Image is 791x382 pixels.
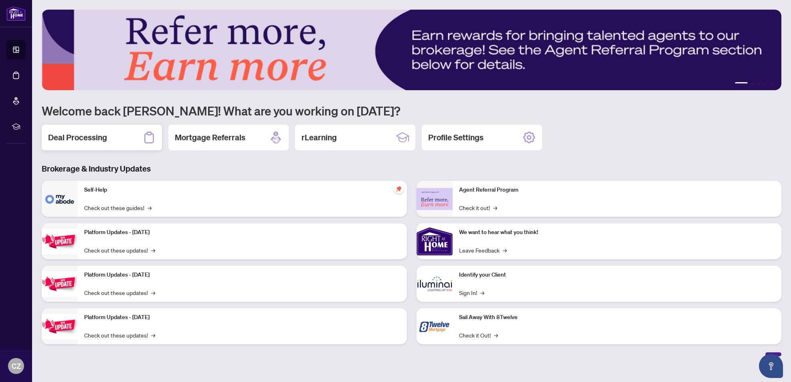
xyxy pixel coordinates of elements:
a: Check it out!→ [459,203,497,212]
p: Platform Updates - [DATE] [84,228,401,237]
button: Open asap [759,354,783,378]
button: 5 [770,82,773,85]
img: Sail Away With 8Twelve [417,308,453,344]
a: Sign In!→ [459,288,484,297]
img: Platform Updates - June 23, 2025 [42,314,78,339]
img: Slide 0 [42,10,781,90]
span: → [503,246,507,255]
h1: Welcome back [PERSON_NAME]! What are you working on [DATE]? [42,103,781,118]
p: Sail Away With 8Twelve [459,313,775,322]
a: Check out these updates!→ [84,331,155,340]
span: → [493,203,497,212]
img: Identify your Client [417,266,453,302]
img: Agent Referral Program [417,188,453,210]
a: Check out these updates!→ [84,246,155,255]
span: → [494,331,498,340]
span: → [151,288,155,297]
span: → [480,288,484,297]
span: → [148,203,152,212]
button: 2 [751,82,754,85]
span: pushpin [394,184,404,194]
img: We want to hear what you think! [417,223,453,259]
img: Self-Help [42,181,78,217]
p: Platform Updates - [DATE] [84,313,401,322]
h2: Profile Settings [428,132,484,143]
a: Leave Feedback→ [459,246,507,255]
p: Platform Updates - [DATE] [84,271,401,279]
a: Check it Out!→ [459,331,498,340]
span: → [151,331,155,340]
img: Platform Updates - July 8, 2025 [42,271,78,297]
span: CZ [12,360,21,372]
p: Identify your Client [459,271,775,279]
p: We want to hear what you think! [459,228,775,237]
a: Check out these updates!→ [84,288,155,297]
button: 4 [764,82,767,85]
img: logo [6,6,26,21]
h2: rLearning [301,132,337,143]
h2: Mortgage Referrals [175,132,245,143]
span: → [151,246,155,255]
a: Check out these guides!→ [84,203,152,212]
h2: Deal Processing [48,132,107,143]
p: Self-Help [84,186,401,194]
h3: Brokerage & Industry Updates [42,163,781,174]
button: 1 [735,82,748,85]
img: Platform Updates - July 21, 2025 [42,229,78,254]
button: 3 [757,82,761,85]
p: Agent Referral Program [459,186,775,194]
